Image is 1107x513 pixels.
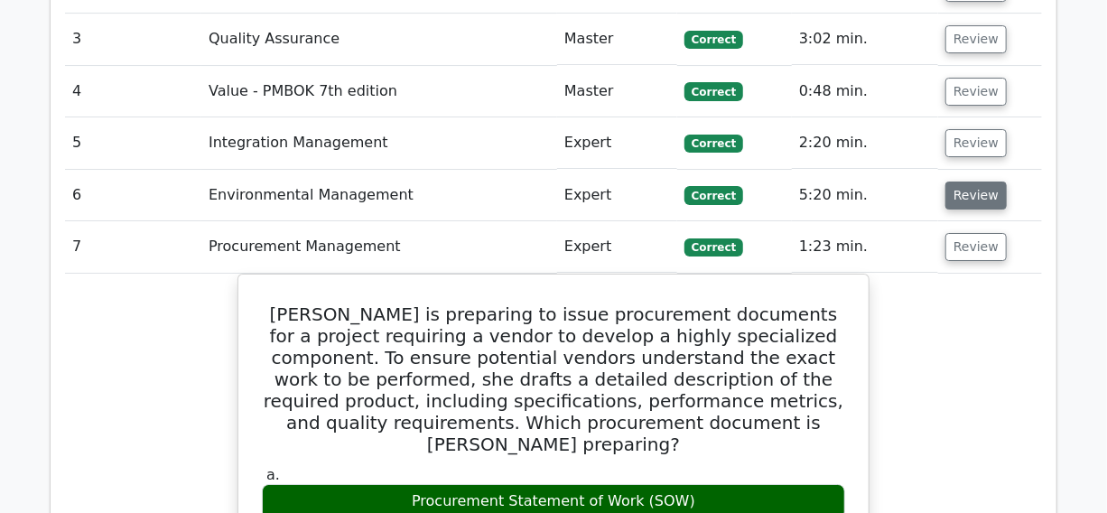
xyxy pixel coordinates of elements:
[65,117,201,169] td: 5
[945,129,1007,157] button: Review
[65,14,201,65] td: 3
[945,233,1007,261] button: Review
[557,170,677,221] td: Expert
[945,182,1007,210] button: Review
[684,238,743,256] span: Correct
[557,117,677,169] td: Expert
[557,66,677,117] td: Master
[945,78,1007,106] button: Review
[65,66,201,117] td: 4
[201,14,557,65] td: Quality Assurance
[266,466,280,483] span: a.
[201,170,557,221] td: Environmental Management
[557,14,677,65] td: Master
[557,221,677,273] td: Expert
[792,117,938,169] td: 2:20 min.
[201,66,557,117] td: Value - PMBOK 7th edition
[792,66,938,117] td: 0:48 min.
[945,25,1007,53] button: Review
[65,170,201,221] td: 6
[684,135,743,153] span: Correct
[792,221,938,273] td: 1:23 min.
[201,221,557,273] td: Procurement Management
[684,186,743,204] span: Correct
[792,14,938,65] td: 3:02 min.
[684,82,743,100] span: Correct
[65,221,201,273] td: 7
[260,303,847,455] h5: [PERSON_NAME] is preparing to issue procurement documents for a project requiring a vendor to dev...
[684,31,743,49] span: Correct
[201,117,557,169] td: Integration Management
[792,170,938,221] td: 5:20 min.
